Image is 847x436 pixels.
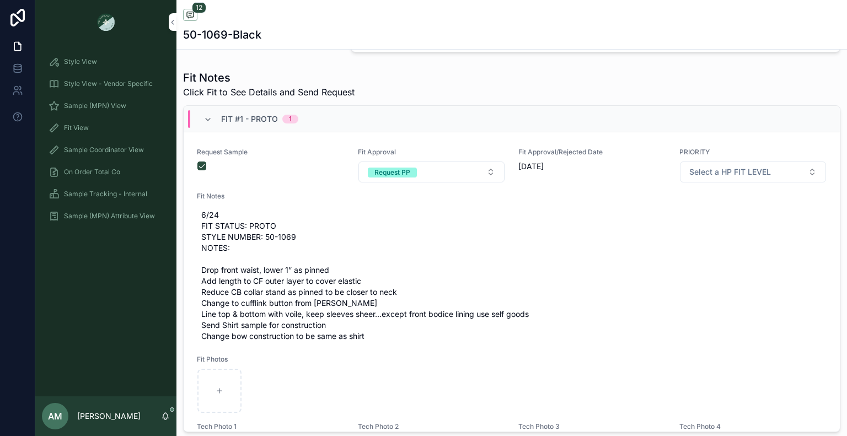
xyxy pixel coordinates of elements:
button: 12 [183,9,197,23]
span: Fit View [64,123,89,132]
span: Fit Notes [197,192,827,201]
span: Tech Photo 3 [518,422,666,431]
div: Request PP [374,168,410,177]
button: Select Button [680,162,827,182]
span: PRIORITY [679,148,827,157]
span: Tech Photo 2 [358,422,506,431]
a: Style View [42,52,170,72]
a: Sample Tracking - Internal [42,184,170,204]
span: Fit Photos [197,355,827,364]
span: Click Fit to See Details and Send Request [183,85,355,99]
a: Fit View [42,118,170,138]
span: Sample Coordinator View [64,146,144,154]
span: Style View [64,57,97,66]
span: Select a HP FIT LEVEL [689,166,771,177]
span: Sample (MPN) View [64,101,126,110]
button: Select Button [358,162,505,182]
h1: Fit Notes [183,70,355,85]
a: Sample Coordinator View [42,140,170,160]
span: Fit Approval/Rejected Date [518,148,666,157]
span: Sample Tracking - Internal [64,190,147,198]
span: [DATE] [518,161,666,172]
img: App logo [97,13,115,31]
a: On Order Total Co [42,162,170,182]
span: Style View - Vendor Specific [64,79,153,88]
span: AM [48,410,62,423]
span: Tech Photo 1 [197,422,345,431]
div: 1 [289,115,292,123]
span: Fit #1 - Proto [221,114,278,125]
p: [PERSON_NAME] [77,411,141,422]
span: Sample (MPN) Attribute View [64,212,155,220]
span: On Order Total Co [64,168,120,176]
a: Sample (MPN) Attribute View [42,206,170,226]
span: Request Sample [197,148,345,157]
span: 12 [192,2,206,13]
h1: 50-1069-Black [183,27,261,42]
span: Fit Approval [358,148,506,157]
span: Tech Photo 4 [679,422,827,431]
a: Style View - Vendor Specific [42,74,170,94]
a: Sample (MPN) View [42,96,170,116]
div: scrollable content [35,44,176,240]
span: 6/24 FIT STATUS: PROTO STYLE NUMBER: 50-1069 NOTES: Drop front waist, lower 1” as pinned Add leng... [201,209,822,342]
